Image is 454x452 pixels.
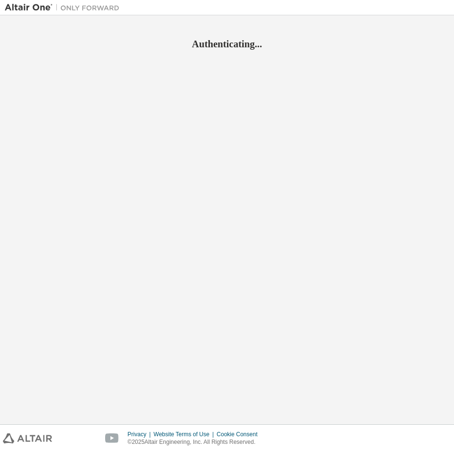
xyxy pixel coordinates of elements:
[216,430,263,438] div: Cookie Consent
[128,430,153,438] div: Privacy
[153,430,216,438] div: Website Terms of Use
[105,433,119,443] img: youtube.svg
[3,433,52,443] img: altair_logo.svg
[128,438,263,446] p: © 2025 Altair Engineering, Inc. All Rights Reserved.
[5,38,449,50] h2: Authenticating...
[5,3,124,12] img: Altair One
